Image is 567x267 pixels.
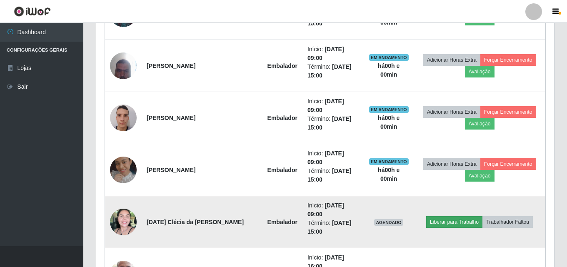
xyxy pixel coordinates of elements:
[267,115,297,121] strong: Embalador
[307,97,359,115] li: Início:
[307,46,344,61] time: [DATE] 09:00
[378,62,400,78] strong: há 00 h e 00 min
[307,201,359,219] li: Início:
[378,115,400,130] strong: há 00 h e 00 min
[480,54,536,66] button: Forçar Encerramento
[267,167,297,173] strong: Embalador
[147,115,195,121] strong: [PERSON_NAME]
[307,115,359,132] li: Término:
[267,219,297,225] strong: Embalador
[465,118,495,130] button: Avaliação
[307,150,344,165] time: [DATE] 09:00
[426,216,482,228] button: Liberar para Trabalho
[374,219,403,226] span: AGENDADO
[423,106,480,118] button: Adicionar Horas Extra
[110,100,137,135] img: 1714228813172.jpeg
[465,66,495,77] button: Avaliação
[482,216,533,228] button: Trabalhador Faltou
[465,170,495,182] button: Avaliação
[423,54,480,66] button: Adicionar Horas Extra
[110,209,137,235] img: 1754498913807.jpeg
[147,62,195,69] strong: [PERSON_NAME]
[267,62,297,69] strong: Embalador
[147,167,195,173] strong: [PERSON_NAME]
[14,6,51,17] img: CoreUI Logo
[423,158,480,170] button: Adicionar Horas Extra
[369,158,409,165] span: EM ANDAMENTO
[378,10,400,26] strong: há 00 h e 00 min
[307,202,344,217] time: [DATE] 09:00
[480,158,536,170] button: Forçar Encerramento
[480,106,536,118] button: Forçar Encerramento
[147,219,244,225] strong: [DATE] Clécia da [PERSON_NAME]
[307,219,359,236] li: Término:
[307,149,359,167] li: Início:
[307,62,359,80] li: Término:
[307,98,344,113] time: [DATE] 09:00
[378,167,400,182] strong: há 00 h e 00 min
[307,45,359,62] li: Início:
[369,106,409,113] span: EM ANDAMENTO
[110,157,137,183] img: 1733797233446.jpeg
[369,54,409,61] span: EM ANDAMENTO
[110,48,137,83] img: 1722619557508.jpeg
[307,167,359,184] li: Término:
